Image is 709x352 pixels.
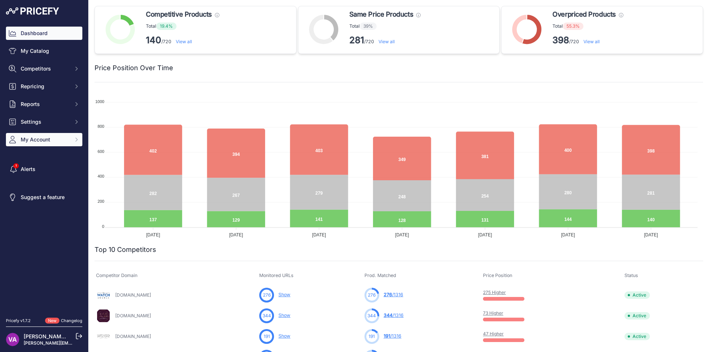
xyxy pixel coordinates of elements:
p: /720 [349,34,421,46]
span: Competitor Domain [96,273,137,278]
p: Total [552,23,623,30]
span: 191 [264,333,270,340]
span: My Account [21,136,69,143]
strong: 140 [146,35,161,45]
span: Same Price Products [349,9,413,20]
a: View all [176,39,192,44]
span: Active [624,291,650,299]
span: 344 [263,312,271,319]
a: Show [278,292,290,297]
a: [PERSON_NAME] Accounts [24,333,91,339]
span: Competitors [21,65,69,72]
a: Changelog [61,318,82,323]
button: Competitors [6,62,82,75]
tspan: 400 [97,174,104,178]
a: Alerts [6,163,82,176]
button: Repricing [6,80,82,93]
tspan: [DATE] [146,232,160,237]
strong: 281 [349,35,364,45]
h2: Price Position Over Time [95,63,173,73]
button: Settings [6,115,82,129]
a: 47 Higher [483,331,504,336]
span: Active [624,312,650,319]
div: Pricefy v1.7.2 [6,318,31,324]
nav: Sidebar [6,27,82,309]
p: /720 [552,34,623,46]
a: [DOMAIN_NAME] [115,313,151,318]
tspan: [DATE] [229,232,243,237]
span: 19.4% [156,23,177,30]
span: Competitive Products [146,9,212,20]
span: Price Position [483,273,512,278]
span: Monitored URLs [259,273,294,278]
tspan: [DATE] [312,232,326,237]
span: 191 [384,333,390,339]
p: /720 [146,34,219,46]
a: Suggest a feature [6,191,82,204]
span: Active [624,333,650,340]
a: 276/1316 [384,292,403,297]
tspan: [DATE] [478,232,492,237]
a: 275 Higher [483,290,506,295]
tspan: [DATE] [395,232,409,237]
tspan: 200 [97,199,104,204]
a: Show [278,333,290,339]
a: [DOMAIN_NAME] [115,334,151,339]
button: Reports [6,98,82,111]
a: My Catalog [6,44,82,58]
p: Total [146,23,219,30]
a: [PERSON_NAME][EMAIL_ADDRESS][DOMAIN_NAME] [24,340,137,346]
span: 276 [263,292,271,298]
a: 191/1316 [384,333,401,339]
a: 73 Higher [483,310,503,316]
a: Dashboard [6,27,82,40]
a: View all [379,39,395,44]
button: My Account [6,133,82,146]
tspan: 1000 [95,99,104,104]
span: Reports [21,100,69,108]
span: 39% [360,23,377,30]
p: Total [349,23,421,30]
span: Overpriced Products [552,9,616,20]
h2: Top 10 Competitors [95,245,156,255]
tspan: [DATE] [644,232,658,237]
a: [DOMAIN_NAME] [115,292,151,298]
strong: 398 [552,35,569,45]
span: 276 [384,292,392,297]
tspan: 800 [97,124,104,129]
tspan: [DATE] [561,232,575,237]
img: Pricefy Logo [6,7,59,15]
span: Status [624,273,638,278]
span: 276 [368,292,376,298]
tspan: 600 [97,149,104,154]
span: 344 [367,312,376,319]
a: View all [583,39,600,44]
span: Settings [21,118,69,126]
span: Prod. Matched [364,273,396,278]
span: 344 [384,312,393,318]
span: Repricing [21,83,69,90]
span: New [45,318,59,324]
span: 55.3% [563,23,583,30]
a: Show [278,312,290,318]
a: 344/1316 [384,312,404,318]
span: 191 [369,333,375,340]
tspan: 0 [102,224,104,229]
